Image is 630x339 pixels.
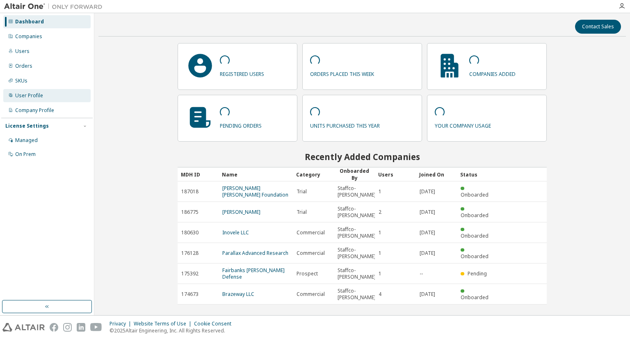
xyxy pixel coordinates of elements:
div: Orders [15,63,32,69]
span: [DATE] [420,250,435,257]
a: Inovele LLC [222,229,249,236]
img: facebook.svg [50,323,58,332]
div: Users [15,48,30,55]
div: Joined On [419,168,454,181]
div: Website Terms of Use [134,321,194,327]
span: Onboarded [461,212,488,219]
span: Onboarded [461,294,488,301]
img: Altair One [4,2,107,11]
span: Prospect [297,270,318,277]
span: [DATE] [420,188,435,195]
span: [DATE] [420,229,435,236]
div: Managed [15,137,38,144]
span: Onboarded [461,232,488,239]
span: Commercial [297,229,325,236]
span: 186775 [181,209,199,215]
span: Staffco-[PERSON_NAME] [338,226,376,239]
div: Company Profile [15,107,54,114]
a: [PERSON_NAME] [PERSON_NAME] Foundation [222,185,288,198]
span: 180630 [181,229,199,236]
span: [DATE] [420,291,435,298]
div: Users [378,168,413,181]
span: Trial [297,188,307,195]
p: © 2025 Altair Engineering, Inc. All Rights Reserved. [110,327,236,334]
span: 1 [379,229,381,236]
div: License Settings [5,123,49,129]
span: 176128 [181,250,199,257]
h2: Recently Added Companies [178,151,547,162]
span: Staffco-[PERSON_NAME] [338,288,376,301]
p: orders placed this week [310,68,374,78]
div: Dashboard [15,18,44,25]
p: companies added [469,68,516,78]
a: Fairbanks [PERSON_NAME] Defense [222,267,285,280]
p: your company usage [435,120,491,129]
div: Cookie Consent [194,321,236,327]
img: youtube.svg [90,323,102,332]
div: Privacy [110,321,134,327]
span: 187018 [181,188,199,195]
img: instagram.svg [63,323,72,332]
span: Onboarded [461,191,488,198]
span: 1 [379,188,381,195]
div: MDH ID [181,168,215,181]
span: Onboarded [461,253,488,260]
span: 175392 [181,270,199,277]
span: Pending [468,270,487,277]
div: SKUs [15,78,27,84]
img: altair_logo.svg [2,323,45,332]
span: 1 [379,270,381,277]
span: Commercial [297,291,325,298]
span: 174673 [181,291,199,298]
p: registered users [220,68,264,78]
div: Category [296,168,331,181]
span: Staffco-[PERSON_NAME] [338,185,376,198]
span: Staffco-[PERSON_NAME] [338,267,376,280]
span: 2 [379,209,381,215]
span: Commercial [297,250,325,257]
img: linkedin.svg [77,323,85,332]
div: Name [222,168,290,181]
span: -- [420,270,423,277]
div: User Profile [15,92,43,99]
span: Staffco-[PERSON_NAME] [338,247,376,260]
span: 1 [379,250,381,257]
div: On Prem [15,151,36,158]
a: Brazeway LLC [222,291,254,298]
span: Trial [297,209,307,215]
div: Onboarded By [337,167,372,181]
div: Status [460,168,495,181]
a: Parallax Advanced Research [222,250,288,257]
div: Companies [15,33,42,40]
p: pending orders [220,120,262,129]
a: [PERSON_NAME] [222,208,260,215]
span: 4 [379,291,381,298]
span: [DATE] [420,209,435,215]
p: units purchased this year [310,120,380,129]
button: Contact Sales [575,20,621,34]
span: Staffco-[PERSON_NAME] [338,206,376,219]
